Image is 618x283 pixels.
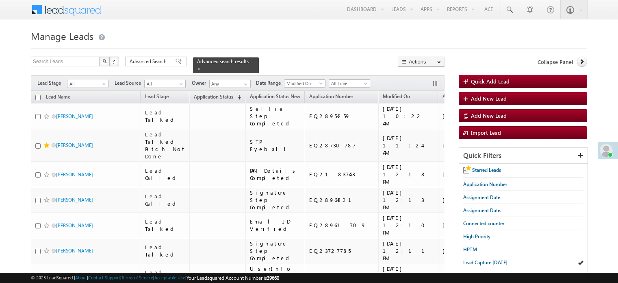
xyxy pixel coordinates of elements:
div: Lead Talked [145,218,186,233]
div: EQ21837453 [309,171,375,178]
img: Search [102,59,106,63]
a: Application Status (sorted descending) [190,92,245,103]
span: Manage Leads [31,29,93,42]
div: [DATE] [442,247,480,254]
a: [PERSON_NAME] [56,248,93,254]
span: Assignment Date. [463,207,501,213]
span: ? [113,58,116,65]
input: Type to Search [209,80,251,88]
div: [DATE] 10:22 AM [383,105,434,127]
a: All [67,80,108,88]
div: STP Eyeball [250,138,301,153]
a: Terms of Service [121,275,153,280]
div: EQ28954259 [309,112,375,120]
span: Date Range [256,79,284,87]
div: [DATE] 12:10 PM [383,214,434,236]
span: Lead Source [115,79,144,87]
a: Application Number [305,92,357,103]
span: Connected counter [463,220,504,226]
div: [DATE] [442,171,480,178]
span: Owner [192,79,209,87]
div: [DATE] [442,222,480,229]
button: ? [109,57,119,66]
div: Signature Step Completed [250,189,301,211]
a: Lead Stage [141,92,173,103]
div: Email ID Verified [250,218,301,233]
span: Application Number [463,181,507,187]
span: All [67,80,106,88]
div: Quick Filters [459,148,588,164]
a: Show All Items [240,80,250,88]
a: Modified On [284,79,325,88]
a: Modified On [379,92,414,103]
span: Lead Capture [DATE] [463,259,507,265]
a: Assignment Date [438,92,484,103]
div: Lead Called [145,167,186,182]
span: Add New Lead [471,95,507,102]
div: Signature Step Completed [250,240,301,262]
span: © 2025 LeadSquared | | | | | [31,274,279,282]
span: 39660 [267,275,279,281]
a: Contact Support [88,275,120,280]
div: EQ28961709 [309,222,375,229]
div: Selfie Step Completed [250,105,301,127]
span: Collapse Panel [538,58,573,66]
a: Application Status New [246,92,304,103]
div: [DATE] 12:18 PM [383,163,434,185]
a: Acceptable Use [154,275,185,280]
div: [DATE] [442,196,480,204]
div: [DATE] 12:13 PM [383,189,434,211]
span: HPTM [463,246,477,252]
span: Assignment Date [463,194,500,200]
button: Actions [398,57,445,67]
span: Lead Stage [145,93,169,99]
span: Application Status [194,94,233,100]
a: All Time [329,79,370,88]
span: Assignment Date [442,93,479,99]
a: About [75,275,87,280]
div: EQ28730787 [309,142,375,149]
a: [PERSON_NAME] [56,197,93,203]
div: Lead Talked [145,109,186,123]
span: Import Lead [471,129,501,136]
a: [PERSON_NAME] [56,171,93,178]
div: Lead Called [145,193,186,207]
div: Lead Talked - Pitch Not Done [145,131,186,160]
a: [PERSON_NAME] [56,222,93,228]
div: [DATE] [442,142,480,149]
span: High Priority [463,233,490,239]
span: All [145,80,183,88]
div: PAN Details Completed [250,167,301,182]
div: [DATE] 11:24 AM [383,134,434,156]
a: [PERSON_NAME] [56,142,93,148]
span: Application Number [309,93,353,99]
span: Starred Leads [472,167,501,173]
a: Lead Name [42,92,74,103]
span: Modified On [284,80,323,87]
span: Modified On [383,93,410,99]
span: Lead Stage [37,79,67,87]
div: EQ23727785 [309,247,375,254]
div: EQ28964821 [309,196,375,204]
span: Your Leadsquared Account Number is [186,275,279,281]
div: [DATE] 12:11 PM [383,240,434,262]
span: Advanced search results [197,58,249,64]
span: Quick Add Lead [471,78,510,85]
a: [PERSON_NAME] [56,113,93,119]
div: [DATE] [442,112,480,120]
div: Lead Talked [145,244,186,258]
a: All [144,80,186,88]
input: Check all records [35,95,41,100]
span: (sorted descending) [234,94,241,101]
span: Application Status New [250,93,300,99]
span: All Time [329,80,368,87]
span: Advanced Search [130,58,169,65]
span: Add New Lead [471,112,507,119]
